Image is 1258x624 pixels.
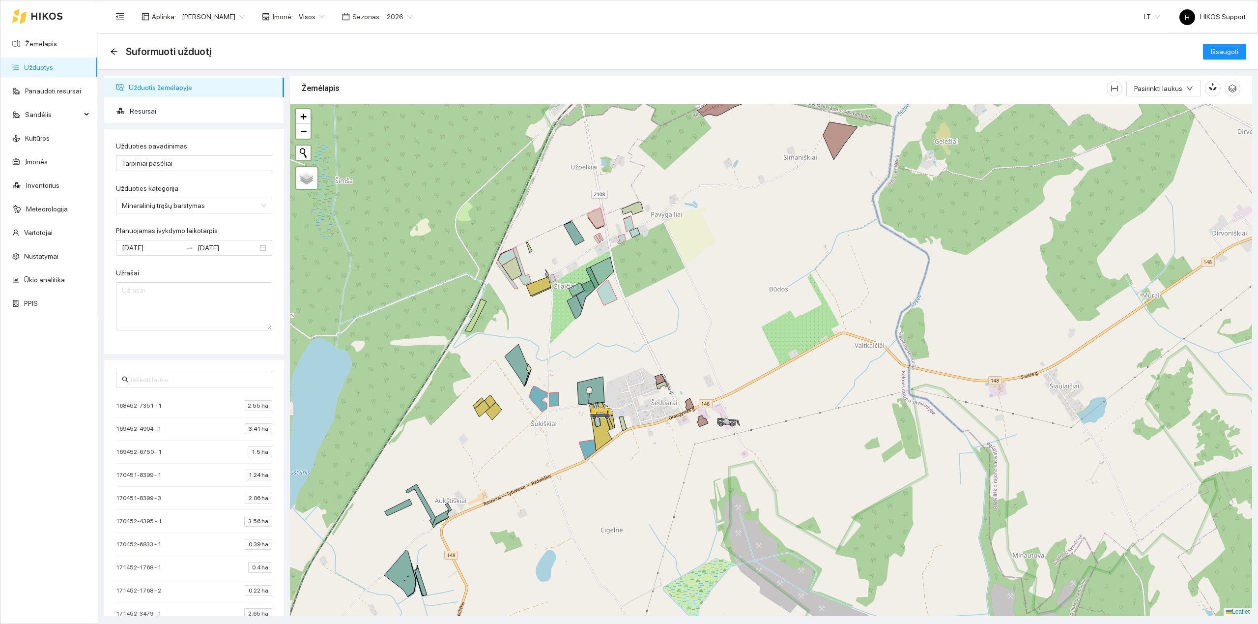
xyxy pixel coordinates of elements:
span: 169452-6750 - 1 [116,447,167,457]
span: Suformuoti užduotį [126,44,211,59]
span: 2.65 ha [244,608,272,619]
span: 168452-7351 - 1 [116,401,167,411]
span: HIKOS Support [1179,13,1246,21]
span: column-width [1107,85,1122,92]
a: Nustatymai [24,252,58,260]
a: Kultūros [25,134,50,142]
span: Pasirinkti laukus [1134,83,1182,94]
a: Layers [296,167,317,189]
span: calendar [342,13,350,21]
input: Ieškoti lauko [131,374,266,385]
span: − [300,125,307,137]
a: Užduotys [24,63,53,71]
span: down [1186,85,1193,93]
span: 0.22 ha [245,585,272,596]
button: Initiate a new search [296,146,311,160]
button: Pasirinkti laukusdown [1126,81,1201,96]
a: Įmonės [25,158,48,166]
span: H [1185,9,1190,25]
span: 170451-8399 - 3 [116,493,166,503]
span: 171452-1768 - 1 [116,563,166,572]
span: 1.5 ha [248,446,272,457]
span: arrow-left [110,48,118,56]
span: 3.56 ha [244,516,272,527]
span: 171452-3479 - 1 [116,609,166,619]
textarea: Užrašai [116,282,272,330]
span: 170452-4395 - 1 [116,516,167,526]
a: Vartotojai [24,229,53,237]
div: Žemėlapis [302,74,1107,102]
span: Išsaugoti [1211,46,1238,57]
label: Užduoties pavadinimas [116,141,187,151]
span: menu-fold [115,12,124,21]
span: search [122,376,129,383]
a: Ūkio analitika [24,276,65,284]
span: shop [262,13,270,21]
span: 2026 [387,9,412,24]
span: 3.41 ha [245,423,272,434]
button: menu-fold [110,7,130,27]
a: Panaudoti resursai [25,87,81,95]
input: Pabaigos data [198,242,257,253]
span: 1.24 ha [245,470,272,480]
a: Inventorius [26,181,59,189]
span: 2.55 ha [244,400,272,411]
button: Išsaugoti [1203,44,1246,59]
label: Planuojamas įvykdymo laikotarpis [116,226,218,236]
label: Užrašai [116,268,139,278]
a: PPIS [24,299,38,307]
span: layout [142,13,149,21]
span: 0.4 ha [248,562,272,573]
span: 170452-6833 - 1 [116,539,166,549]
span: Visos [299,9,324,24]
span: LT [1144,9,1160,24]
button: column-width [1107,81,1122,96]
a: Zoom in [296,109,311,124]
span: to [186,244,194,252]
span: + [300,110,307,122]
span: Paulius [182,9,244,24]
span: 0.39 ha [245,539,272,550]
div: Atgal [110,48,118,56]
span: swap-right [186,244,194,252]
a: Žemėlapis [25,40,57,48]
span: Resursai [130,101,276,121]
input: Užduoties pavadinimas [116,155,272,171]
input: Planuojamas įvykdymo laikotarpis [122,242,182,253]
span: Užduotis žemėlapyje [129,78,276,97]
span: Įmonė : [272,11,293,22]
span: Aplinka : [152,11,176,22]
label: Užduoties kategorija [116,183,178,194]
a: Zoom out [296,124,311,139]
span: Mineralinių trąšų barstymas [122,198,266,213]
span: 171452-1768 - 2 [116,586,166,595]
span: 169452-4904 - 1 [116,424,166,434]
span: Sandėlis [25,105,81,124]
span: 2.06 ha [245,493,272,504]
a: Leaflet [1226,608,1250,615]
span: Sezonas : [352,11,381,22]
a: Meteorologija [26,205,68,213]
span: 170451-8399 - 1 [116,470,166,480]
